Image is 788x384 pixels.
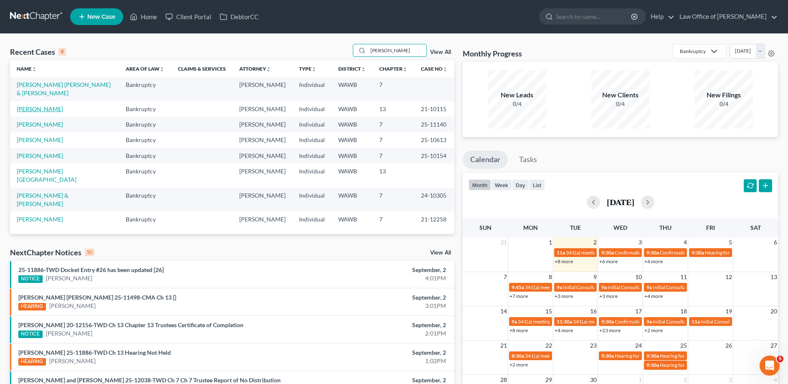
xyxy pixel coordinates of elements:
[646,284,652,290] span: 9a
[555,258,573,264] a: +8 more
[292,211,332,227] td: Individual
[309,274,446,282] div: 4:01PM
[312,67,317,72] i: unfold_more
[17,121,63,128] a: [PERSON_NAME]
[488,100,546,108] div: 0/4
[332,163,372,187] td: WAWB
[570,224,581,231] span: Tue
[463,48,522,58] h3: Monthly Progress
[233,117,292,132] td: [PERSON_NAME]
[548,237,553,247] span: 1
[372,117,414,132] td: 7
[601,249,614,256] span: 9:30a
[512,150,545,169] a: Tasks
[119,101,171,117] td: Bankruptcy
[309,357,446,365] div: 1:02PM
[414,211,454,227] td: 21-12258
[499,306,508,316] span: 14
[17,66,37,72] a: Nameunfold_more
[555,327,573,333] a: +4 more
[503,272,508,282] span: 7
[403,67,408,72] i: unfold_more
[119,77,171,101] td: Bankruptcy
[529,179,545,191] button: list
[161,9,215,24] a: Client Portal
[512,284,524,290] span: 9:45a
[379,66,408,72] a: Chapterunfold_more
[332,77,372,101] td: WAWB
[292,101,332,117] td: Individual
[309,302,446,310] div: 3:01PM
[18,294,176,301] a: [PERSON_NAME] [PERSON_NAME] 25-11498-CMA Ch 13 []
[233,211,292,227] td: [PERSON_NAME]
[509,327,528,333] a: +8 more
[589,341,598,351] span: 23
[332,101,372,117] td: WAWB
[770,306,778,316] span: 20
[18,266,164,273] a: 25-11886-TWD Docket Entry #26 has been updated [26]
[653,284,725,290] span: Initial Consultation Appointment
[660,362,725,368] span: Hearing for [PERSON_NAME]
[725,272,733,282] span: 12
[646,362,659,368] span: 9:30a
[372,163,414,187] td: 13
[545,306,553,316] span: 15
[679,272,688,282] span: 11
[556,9,632,24] input: Search by name...
[17,136,63,143] a: [PERSON_NAME]
[613,224,627,231] span: Wed
[18,358,46,366] div: HEARING
[644,258,663,264] a: +4 more
[644,327,663,333] a: +2 more
[430,250,451,256] a: View All
[18,275,43,283] div: NOTICE
[126,66,165,72] a: Area of Lawunfold_more
[119,188,171,211] td: Bankruptcy
[10,47,66,57] div: Recent Cases
[601,284,607,290] span: 9a
[679,341,688,351] span: 25
[215,9,263,24] a: DebtorCC
[599,327,621,333] a: +23 more
[615,249,709,256] span: Confirmation hearing for [PERSON_NAME]
[292,117,332,132] td: Individual
[638,237,643,247] span: 3
[509,361,528,368] a: +2 more
[18,349,171,356] a: [PERSON_NAME] 25-11886-TWD Ch 13 Hearing Not Held
[233,148,292,163] td: [PERSON_NAME]
[680,48,706,55] div: Bankruptcy
[525,353,650,359] span: 341(a) meeting for [PERSON_NAME] & [PERSON_NAME]
[692,318,700,325] span: 11a
[368,44,426,56] input: Search by name...
[171,60,233,77] th: Claims & Services
[233,77,292,101] td: [PERSON_NAME]
[338,66,366,72] a: Districtunfold_more
[608,284,679,290] span: Initial Consultation Appointment
[292,132,332,148] td: Individual
[372,77,414,101] td: 7
[601,318,614,325] span: 9:30a
[119,117,171,132] td: Bankruptcy
[17,192,68,207] a: [PERSON_NAME] & [PERSON_NAME]
[557,249,565,256] span: 11a
[463,150,508,169] a: Calendar
[679,306,688,316] span: 18
[17,105,63,112] a: [PERSON_NAME]
[653,318,725,325] span: Initial Consultation Appointment
[646,318,652,325] span: 9a
[309,266,446,274] div: September, 2
[728,237,733,247] span: 5
[87,14,115,20] span: New Case
[414,101,454,117] td: 21-10115
[18,321,243,328] a: [PERSON_NAME] 20-12156-TWD Ch 13 Chapter 13 Trustees Certificate of Completion
[414,132,454,148] td: 25-10613
[593,272,598,282] span: 9
[634,306,643,316] span: 17
[10,247,94,257] div: NextChapter Notices
[518,318,643,325] span: 341(a) meeting for [PERSON_NAME] & [PERSON_NAME]
[675,9,778,24] a: Law Office of [PERSON_NAME]
[119,163,171,187] td: Bankruptcy
[555,293,573,299] a: +3 more
[49,357,96,365] a: [PERSON_NAME]
[372,188,414,211] td: 7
